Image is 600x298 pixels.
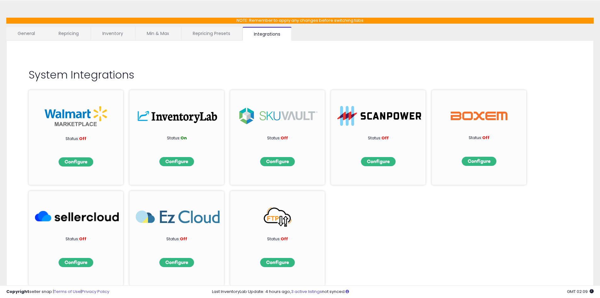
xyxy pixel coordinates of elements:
[136,106,220,126] img: inv.png
[47,27,90,40] a: Repricing
[237,106,320,126] img: sku.png
[6,18,594,24] p: NOTE: Remember to apply any changes before switching tabs
[337,106,421,126] img: ScanPower-logo.png
[212,289,594,295] div: Last InventoryLab Update: 4 hours ago, not synced.
[59,258,93,267] img: configbtn.png
[567,289,594,295] span: 2025-10-9 02:09 GMT
[159,258,194,267] img: configbtn.png
[281,135,288,141] span: Off
[6,289,29,295] strong: Copyright
[346,289,349,294] i: Click here to read more about un-synced listings.
[291,289,322,295] a: 3 active listings
[361,157,396,166] img: configbtn.png
[451,106,507,126] img: Boxem Logo
[462,157,496,166] img: configbtn.png
[180,236,187,242] span: Off
[54,289,81,295] a: Terms of Use
[44,106,107,126] img: walmart_int.png
[260,157,295,166] img: configbtn.png
[135,27,180,40] a: Min & Max
[243,27,292,41] a: Integrations
[91,27,134,40] a: Inventory
[448,135,511,141] p: Status:
[79,236,86,242] span: Off
[281,236,288,242] span: Off
[246,236,309,242] p: Status:
[6,27,47,40] a: General
[246,135,309,141] p: Status:
[35,207,119,227] img: SellerCloud_266x63.png
[180,135,187,141] span: On
[145,135,208,141] p: Status:
[79,136,86,142] span: Off
[136,207,220,227] img: EzCloud_266x63.png
[44,136,107,142] p: Status:
[6,289,109,295] div: seller snap | |
[347,135,410,141] p: Status:
[82,289,109,295] a: Privacy Policy
[237,207,320,227] img: FTP_266x63.png
[181,27,242,40] a: Repricing Presets
[381,135,389,141] span: Off
[260,258,295,267] img: configbtn.png
[44,236,107,242] p: Status:
[29,69,571,81] h2: System Integrations
[159,157,194,166] img: configbtn.png
[59,157,93,167] img: configbtn.png
[145,236,208,242] p: Status:
[482,135,489,141] span: Off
